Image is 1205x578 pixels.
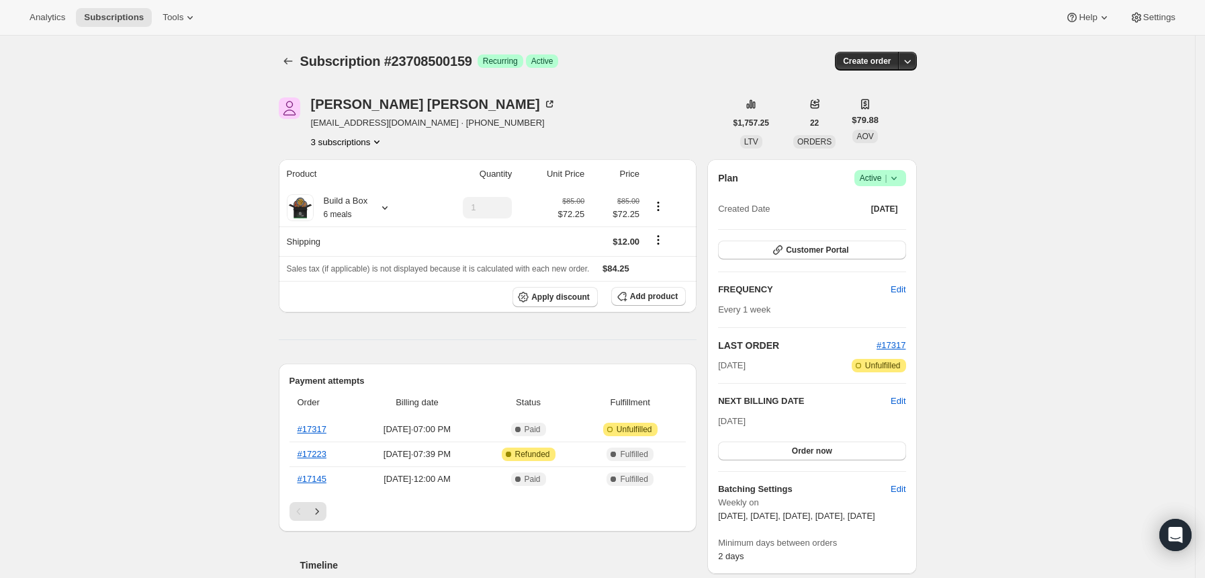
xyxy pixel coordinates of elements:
span: Subscriptions [84,12,144,23]
span: [DATE] [871,204,898,214]
span: Filipe Fontes [279,97,300,119]
span: [DATE], [DATE], [DATE], [DATE], [DATE] [718,511,875,521]
th: Quantity [426,159,516,189]
span: $84.25 [602,263,629,274]
span: Apply discount [531,292,590,302]
span: | [885,173,887,183]
span: Fulfillment [582,396,678,409]
span: Active [860,171,901,185]
span: Customer Portal [786,245,848,255]
h2: LAST ORDER [718,339,877,352]
small: 6 meals [324,210,352,219]
button: Subscriptions [279,52,298,71]
img: product img [287,194,314,221]
small: $85.00 [617,197,639,205]
span: Settings [1143,12,1175,23]
button: Add product [611,287,686,306]
button: Edit [883,279,913,300]
h6: Batching Settings [718,483,891,496]
span: Sales tax (if applicable) is not displayed because it is calculated with each new order. [287,264,590,274]
span: Refunded [515,449,550,460]
th: Shipping [279,226,426,256]
span: [DATE] · 12:00 AM [360,472,474,486]
button: Product actions [648,199,669,214]
span: 2 days [718,551,744,561]
button: #17317 [877,339,905,352]
th: Price [588,159,643,189]
span: Paid [525,424,541,435]
a: #17317 [298,424,326,434]
div: [PERSON_NAME] [PERSON_NAME] [311,97,556,111]
div: Build a Box [314,194,368,221]
span: LTV [744,137,758,147]
button: Settings [1122,8,1184,27]
small: $85.00 [562,197,584,205]
button: Shipping actions [648,233,669,247]
span: Fulfilled [620,449,648,460]
h2: Timeline [300,559,697,572]
span: Edit [891,483,905,496]
span: $79.88 [852,114,879,127]
span: [DATE] [718,416,746,426]
span: Active [531,56,553,67]
button: Order now [718,442,905,460]
span: Subscription #23708500159 [300,54,472,69]
span: [DATE] · 07:39 PM [360,448,474,461]
button: Create order [835,52,899,71]
span: Edit [891,283,905,296]
button: Help [1057,8,1118,27]
span: ORDERS [797,137,832,147]
button: Product actions [311,135,384,149]
button: Subscriptions [76,8,152,27]
a: #17223 [298,449,326,459]
span: Unfulfilled [617,424,652,435]
span: [DATE] [718,359,746,372]
span: Created Date [718,202,770,216]
h2: Payment attempts [289,374,686,388]
button: [DATE] [863,200,906,218]
button: Edit [891,395,905,408]
span: $72.25 [592,208,639,221]
nav: Pagination [289,502,686,521]
span: Billing date [360,396,474,409]
span: Create order [843,56,891,67]
span: $12.00 [613,237,639,247]
th: Unit Price [516,159,588,189]
span: Help [1079,12,1097,23]
span: Recurring [483,56,518,67]
button: Tools [154,8,205,27]
span: Every 1 week [718,304,770,315]
th: Product [279,159,426,189]
div: Open Intercom Messenger [1159,519,1192,551]
span: Minimum days between orders [718,536,905,550]
button: Apply discount [512,287,598,307]
h2: FREQUENCY [718,283,891,296]
th: Order [289,388,357,417]
span: Fulfilled [620,474,648,485]
span: Analytics [30,12,65,23]
span: Tools [163,12,183,23]
span: Add product [630,291,678,302]
h2: NEXT BILLING DATE [718,395,891,408]
button: Next [308,502,326,521]
span: Status [482,396,574,409]
span: Paid [525,474,541,485]
span: $72.25 [558,208,585,221]
h2: Plan [718,171,738,185]
a: #17145 [298,474,326,484]
span: AOV [856,132,873,141]
button: 22 [802,114,827,132]
a: #17317 [877,340,905,350]
span: Order now [792,446,832,456]
button: Analytics [21,8,73,27]
button: Customer Portal [718,241,905,259]
span: Unfulfilled [865,360,901,371]
span: [DATE] · 07:00 PM [360,423,474,436]
button: Edit [883,479,913,500]
span: [EMAIL_ADDRESS][DOMAIN_NAME] · [PHONE_NUMBER] [311,116,556,130]
button: $1,757.25 [725,114,777,132]
span: 22 [810,118,819,128]
span: $1,757.25 [733,118,769,128]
